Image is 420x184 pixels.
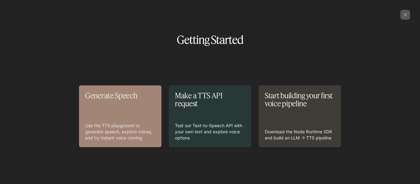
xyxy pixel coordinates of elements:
a: Start building your first voice pipelineDownload the Node Runtime SDK and build an LLM → TTS pipe... [259,85,341,147]
p: Download the Node Runtime SDK and build an LLM → TTS pipeline [265,129,335,141]
p: Use the TTS playground to generate speech, explore voices, and try instant voice cloning [85,123,155,141]
p: Make a TTS API request [175,92,245,108]
a: Make a TTS API requestTest our Text-to-Speech API with your own text and explore voice options [169,85,251,147]
p: Test our Text-to-Speech API with your own text and explore voice options [175,123,245,141]
p: Generate Speech [85,92,155,100]
p: Start building your first voice pipeline [265,92,335,108]
a: Generate SpeechUse the TTS playground to generate speech, explore voices, and try instant voice c... [79,85,161,147]
h1: Getting Started [10,34,410,45]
